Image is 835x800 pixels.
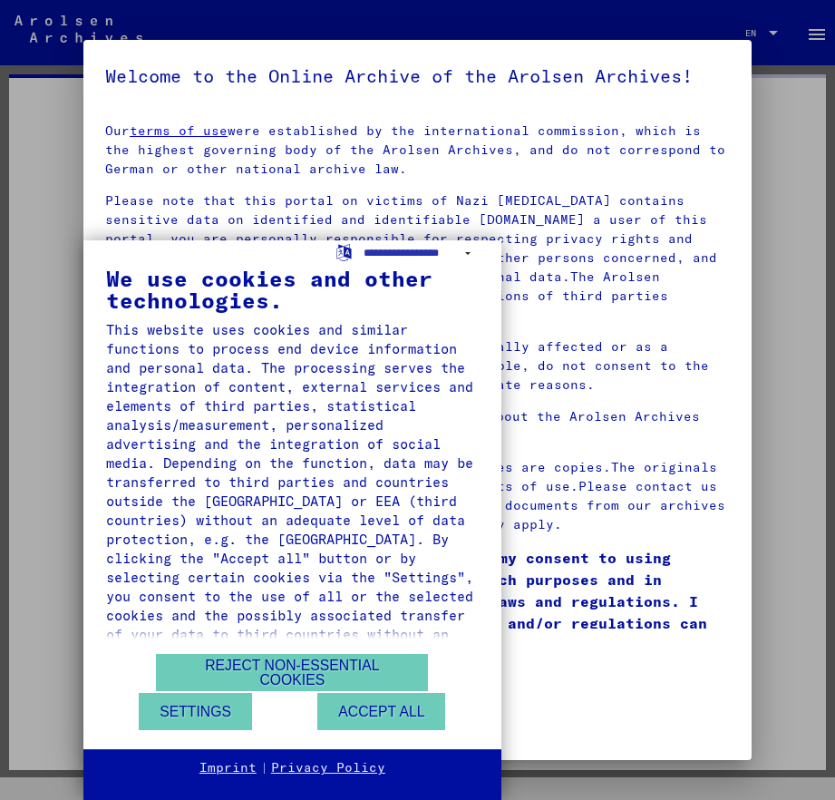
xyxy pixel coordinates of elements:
[106,320,479,663] div: This website uses cookies and similar functions to process end device information and personal da...
[106,268,479,311] div: We use cookies and other technologies.
[199,759,257,777] a: Imprint
[317,693,445,730] button: Accept all
[271,759,385,777] a: Privacy Policy
[139,693,252,730] button: Settings
[156,654,428,691] button: Reject non-essential cookies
